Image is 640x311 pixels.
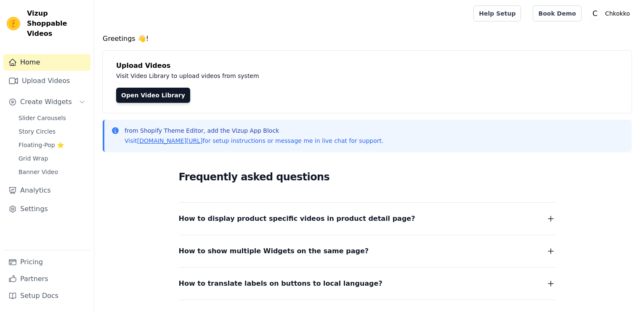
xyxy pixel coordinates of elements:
[27,8,87,39] span: Vizup Shoppable Videos
[116,88,190,103] a: Open Video Library
[116,71,493,81] p: Visit Video Library to upload videos from system
[179,278,382,290] span: How to translate labels on buttons to local language?
[3,54,90,71] a: Home
[179,169,556,185] h2: Frequently asked questions
[602,6,633,21] p: Chkokko
[179,278,556,290] button: How to translate labels on buttons to local language?
[116,61,618,71] h4: Upload Videos
[3,201,90,217] a: Settings
[3,94,90,110] button: Create Widgets
[3,182,90,199] a: Analytics
[588,6,633,21] button: C Chkokko
[533,5,581,21] a: Book Demo
[125,137,383,145] p: Visit for setup instructions or message me in live chat for support.
[19,114,66,122] span: Slider Carousels
[7,17,20,30] img: Vizup
[19,141,64,149] span: Floating-Pop ⭐
[125,126,383,135] p: from Shopify Theme Editor, add the Vizup App Block
[179,245,556,257] button: How to show multiple Widgets on the same page?
[13,112,90,124] a: Slider Carousels
[179,213,556,225] button: How to display product specific videos in product detail page?
[19,168,58,176] span: Banner Video
[3,287,90,304] a: Setup Docs
[13,153,90,164] a: Grid Wrap
[179,245,369,257] span: How to show multiple Widgets on the same page?
[3,271,90,287] a: Partners
[13,126,90,137] a: Story Circles
[20,97,72,107] span: Create Widgets
[473,5,521,21] a: Help Setup
[179,213,415,225] span: How to display product specific videos in product detail page?
[3,254,90,271] a: Pricing
[19,127,56,136] span: Story Circles
[13,166,90,178] a: Banner Video
[137,137,203,144] a: [DOMAIN_NAME][URL]
[13,139,90,151] a: Floating-Pop ⭐
[3,72,90,89] a: Upload Videos
[592,9,598,18] text: C
[19,154,48,163] span: Grid Wrap
[103,34,632,44] h4: Greetings 👋!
